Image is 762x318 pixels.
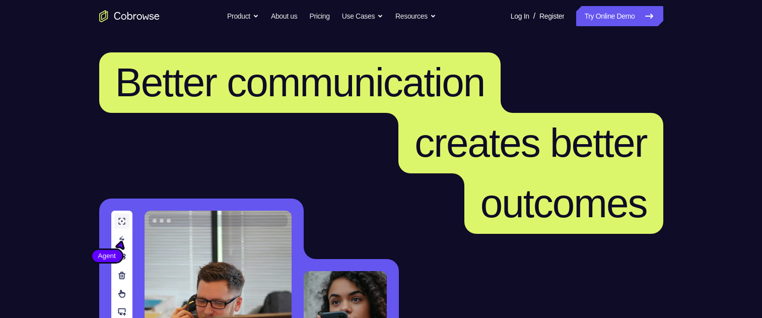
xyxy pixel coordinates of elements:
a: Register [539,6,564,26]
span: outcomes [480,181,647,226]
span: Better communication [115,60,485,105]
button: Resources [395,6,436,26]
a: Log In [511,6,529,26]
span: / [533,10,535,22]
a: Go to the home page [99,10,160,22]
span: Agent [92,251,122,261]
button: Use Cases [342,6,383,26]
span: creates better [414,120,647,165]
button: Product [227,6,259,26]
a: Try Online Demo [576,6,663,26]
a: About us [271,6,297,26]
a: Pricing [309,6,329,26]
